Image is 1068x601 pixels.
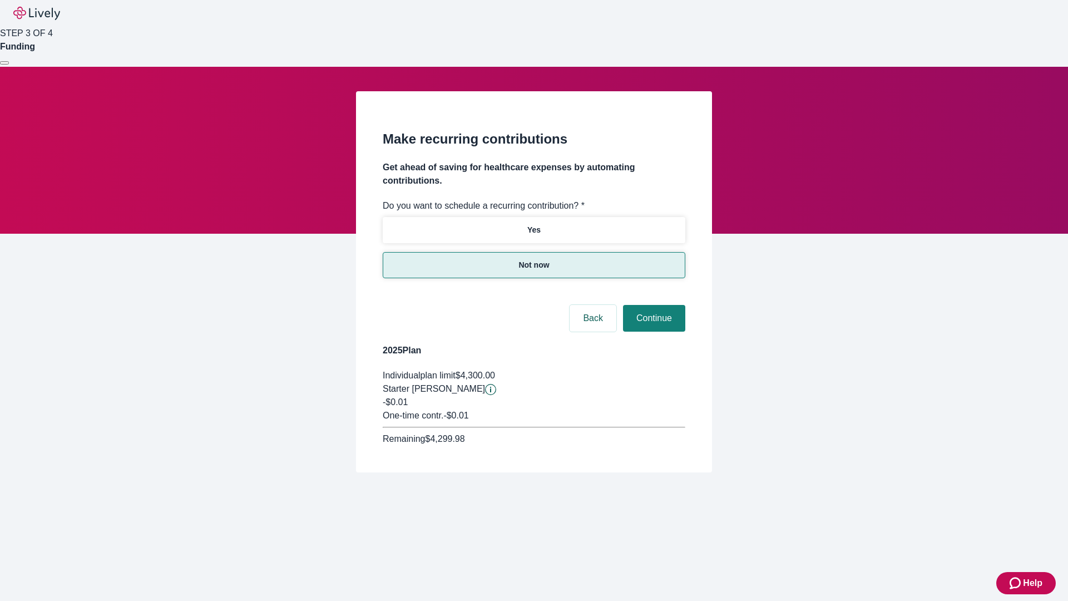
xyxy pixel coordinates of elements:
[383,129,685,149] h2: Make recurring contributions
[485,384,496,395] button: Lively will contribute $0.01 to establish your account
[13,7,60,20] img: Lively
[527,224,541,236] p: Yes
[425,434,464,444] span: $4,299.98
[996,572,1056,594] button: Zendesk support iconHelp
[518,259,549,271] p: Not now
[443,411,468,420] span: - $0.01
[383,217,685,243] button: Yes
[485,384,496,395] svg: Starter penny details
[383,161,685,188] h4: Get ahead of saving for healthcare expenses by automating contributions.
[623,305,685,332] button: Continue
[383,384,485,393] span: Starter [PERSON_NAME]
[383,397,408,407] span: -$0.01
[383,344,685,357] h4: 2025 Plan
[383,411,443,420] span: One-time contr.
[383,199,585,213] label: Do you want to schedule a recurring contribution? *
[1010,577,1023,590] svg: Zendesk support icon
[1023,577,1042,590] span: Help
[383,371,456,380] span: Individual plan limit
[570,305,616,332] button: Back
[383,434,425,444] span: Remaining
[383,252,685,278] button: Not now
[456,371,495,380] span: $4,300.00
